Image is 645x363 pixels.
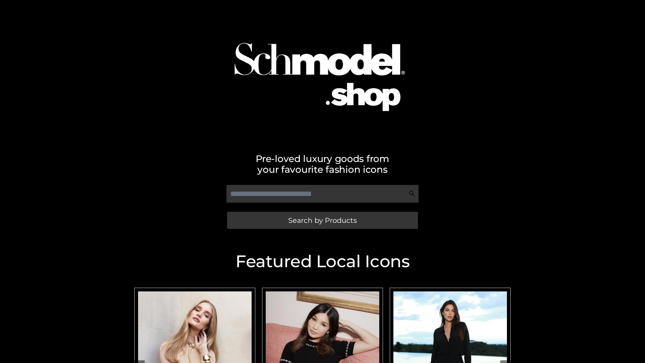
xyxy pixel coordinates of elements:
a: Search by Products [227,212,418,229]
h2: Featured Local Icons​ [131,253,514,270]
img: Search Icon [408,190,415,197]
h2: Pre-loved luxury goods from your favourite fashion icons [131,153,514,175]
span: Search by Products [288,217,357,224]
